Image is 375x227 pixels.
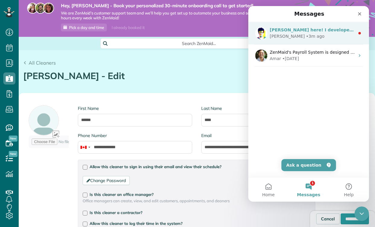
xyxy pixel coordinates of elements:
[83,176,129,185] a: Change Password
[27,3,38,14] img: maria-72a9807cf96188c08ef61303f053569d2e2a8a1cde33d635c8a3ac13582a053d.jpg
[90,210,142,215] span: Is this cleaner a contractor?
[61,24,107,31] a: Pick a day and time
[316,213,340,224] a: Cancel
[78,133,192,139] label: Phone Number
[61,11,266,21] span: We are ZenMaid’s customer support team and we’ll help you get set up to automate your business an...
[83,198,310,204] span: Office managers can create, view, and edit customers, appointments, and cleaners
[248,6,369,202] iframe: Intercom live chat
[90,164,221,169] span: Allow this cleaner to sign in using their email and view their schedule?
[78,141,92,153] div: Canada: +1
[69,25,104,30] span: Pick a day and time
[108,24,148,31] div: I already booked it
[29,60,56,66] span: All Cleaners
[61,3,266,9] strong: Hey, [PERSON_NAME] - Book your personalized 30-minute onboarding call to get started!
[90,192,154,197] span: Is this cleaner an office manager?
[90,221,183,226] span: Allow this cleaner to log their time in the system?
[354,206,369,221] iframe: Intercom live chat
[9,151,17,157] span: New
[23,59,56,66] a: All Cleaners
[9,136,17,142] span: New
[201,133,315,139] label: Email
[23,71,370,81] h1: [PERSON_NAME] - Edit
[78,105,192,111] label: First Name
[43,3,54,14] img: michelle-19f622bdf1676172e81f8f8fba1fb50e276960ebfe0243fe18214015130c80e4.jpg
[35,3,46,14] img: jorge-587dff0eeaa6aab1f244e6dc62b8924c3b6ad411094392a53c71c6c4a576187d.jpg
[201,105,315,111] label: Last Name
